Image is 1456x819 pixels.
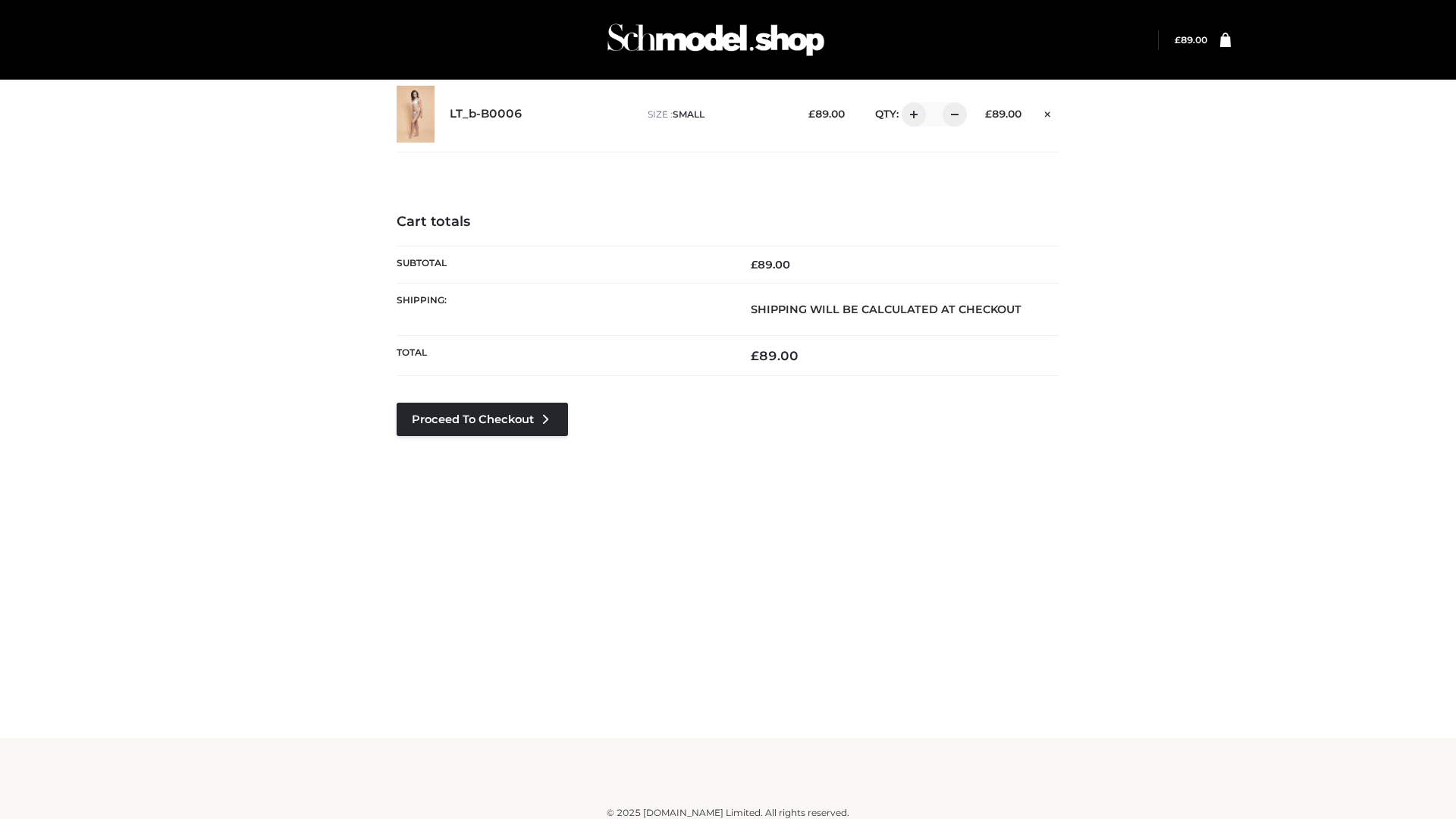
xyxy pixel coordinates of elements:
[648,108,785,121] p: size :
[985,108,992,120] span: £
[1175,34,1207,45] bdi: 89.00
[1175,34,1207,45] a: £89.00
[673,108,704,120] span: SMALL
[751,258,790,271] bdi: 89.00
[751,258,758,271] span: £
[808,108,815,120] span: £
[602,10,830,70] img: Schmodel Admin 964
[397,403,568,436] a: Proceed to Checkout
[1175,34,1181,45] span: £
[860,102,962,127] div: QTY:
[450,107,522,121] a: LT_b-B0006
[751,303,1021,316] strong: Shipping will be calculated at checkout
[397,246,728,283] th: Subtotal
[397,283,728,335] th: Shipping:
[985,108,1021,120] bdi: 89.00
[1037,102,1059,122] a: Remove this item
[397,86,435,143] img: LT_b-B0006 - SMALL
[751,348,759,363] span: £
[397,214,1059,231] h4: Cart totals
[751,348,799,363] bdi: 89.00
[808,108,845,120] bdi: 89.00
[397,336,728,376] th: Total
